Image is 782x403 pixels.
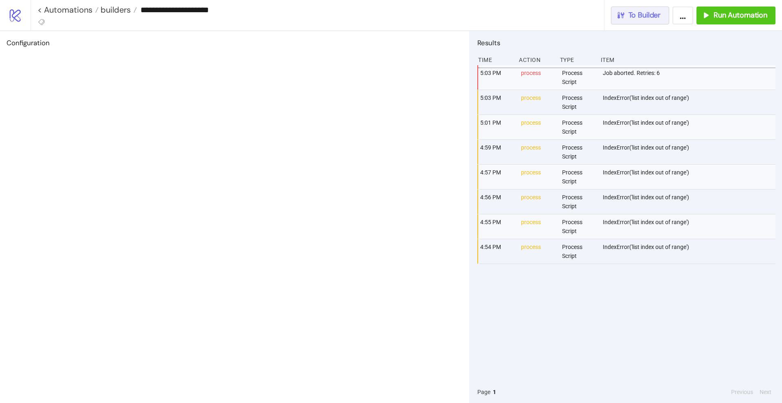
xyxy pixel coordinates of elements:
div: IndexError('list index out of range') [602,115,778,139]
div: Process Script [561,140,596,164]
div: Action [518,52,553,68]
button: Next [757,388,774,396]
div: Process Script [561,165,596,189]
div: Time [477,52,512,68]
div: IndexError('list index out of range') [602,90,778,115]
div: Type [559,52,594,68]
button: To Builder [611,7,670,24]
button: ... [672,7,693,24]
h2: Configuration [7,37,463,48]
div: Process Script [561,214,596,239]
div: Process Script [561,115,596,139]
div: process [520,140,555,164]
div: Process Script [561,189,596,214]
button: 1 [490,388,499,396]
div: IndexError('list index out of range') [602,189,778,214]
div: 5:01 PM [479,115,514,139]
div: 5:03 PM [479,90,514,115]
button: Run Automation [696,7,775,24]
a: builders [99,6,137,14]
div: 4:55 PM [479,214,514,239]
span: Run Automation [714,11,767,20]
div: process [520,239,555,264]
div: Job aborted. Retries: 6 [602,65,778,90]
div: Process Script [561,239,596,264]
span: To Builder [628,11,661,20]
div: 4:56 PM [479,189,514,214]
div: process [520,189,555,214]
div: 5:03 PM [479,65,514,90]
div: process [520,214,555,239]
div: IndexError('list index out of range') [602,165,778,189]
div: 4:57 PM [479,165,514,189]
button: Previous [729,388,756,396]
div: process [520,165,555,189]
div: process [520,115,555,139]
div: 4:54 PM [479,239,514,264]
div: Item [600,52,775,68]
a: < Automations [37,6,99,14]
span: builders [99,4,131,15]
span: Page [477,388,490,396]
div: IndexError('list index out of range') [602,239,778,264]
div: 4:59 PM [479,140,514,164]
div: IndexError('list index out of range') [602,140,778,164]
div: IndexError('list index out of range') [602,214,778,239]
h2: Results [477,37,775,48]
div: Process Script [561,90,596,115]
div: Process Script [561,65,596,90]
div: process [520,65,555,90]
div: process [520,90,555,115]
